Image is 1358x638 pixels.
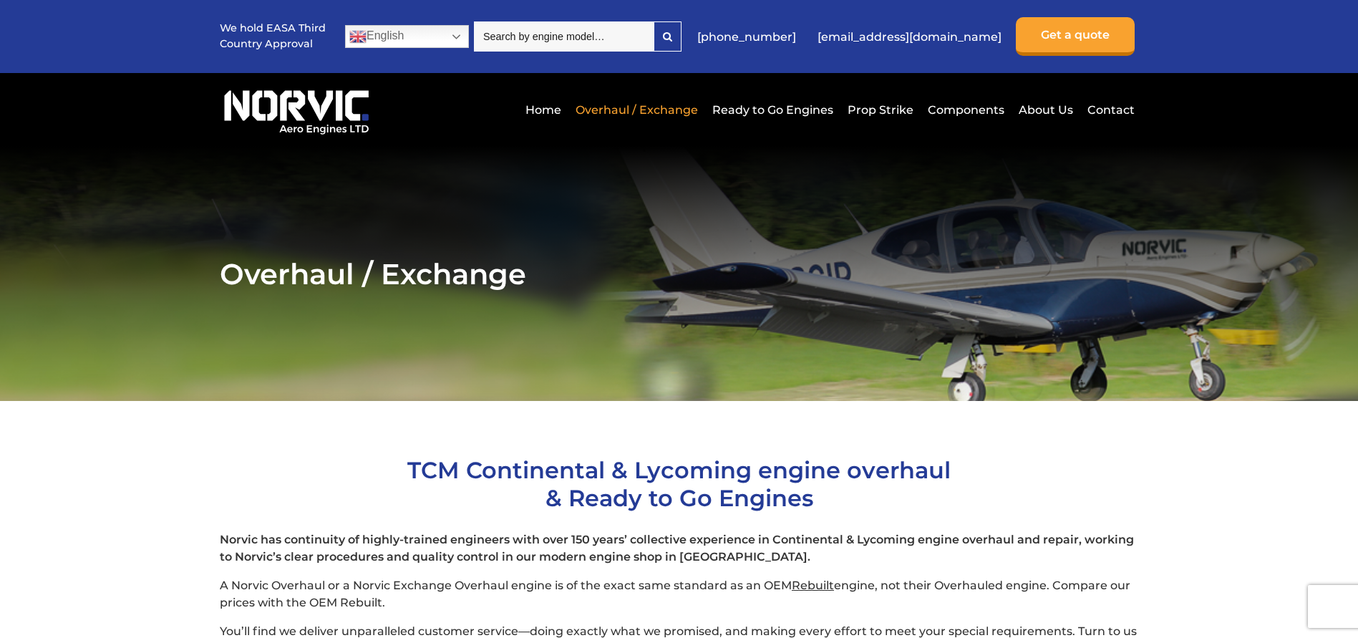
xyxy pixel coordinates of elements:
a: English [345,25,469,48]
a: Contact [1084,92,1135,127]
img: Norvic Aero Engines logo [220,84,373,135]
span: Rebuilt [792,579,834,592]
span: TCM Continental & Lycoming engine overhaul & Ready to Go Engines [407,456,951,512]
a: Ready to Go Engines [709,92,837,127]
strong: Norvic has continuity of highly-trained engineers with over 150 years’ collective experience in C... [220,533,1134,564]
input: Search by engine model… [474,21,654,52]
a: [EMAIL_ADDRESS][DOMAIN_NAME] [810,19,1009,54]
a: Get a quote [1016,17,1135,56]
img: en [349,28,367,45]
a: Home [522,92,565,127]
h2: Overhaul / Exchange [220,256,1138,291]
a: About Us [1015,92,1077,127]
a: Overhaul / Exchange [572,92,702,127]
p: A Norvic Overhaul or a Norvic Exchange Overhaul engine is of the exact same standard as an OEM en... [220,577,1138,612]
a: Prop Strike [844,92,917,127]
a: Components [924,92,1008,127]
p: We hold EASA Third Country Approval [220,21,327,52]
a: [PHONE_NUMBER] [690,19,803,54]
